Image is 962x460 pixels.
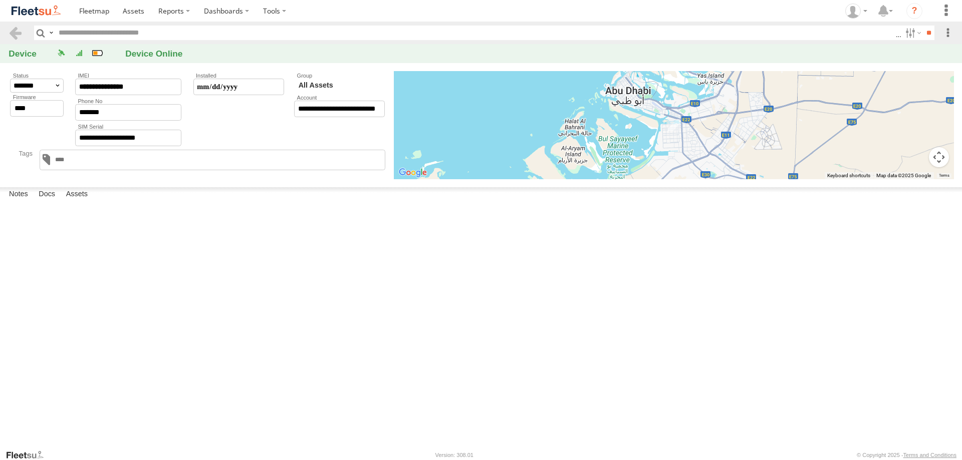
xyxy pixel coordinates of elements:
[929,147,949,167] button: Map camera controls
[47,26,55,40] label: Search Query
[396,166,429,179] img: Google
[75,124,181,130] label: SIM Serial
[876,173,931,178] span: Map data ©2025 Google
[34,187,60,201] label: Docs
[295,79,385,92] span: All Assets
[939,174,949,178] a: Terms (opens in new tab)
[71,47,87,59] div: 4
[906,3,922,19] i: ?
[61,187,93,201] label: Assets
[75,73,181,79] label: IMEI
[10,73,64,79] label: Status
[901,26,923,40] label: Search Filter Options
[857,452,956,458] div: © Copyright 2025 -
[294,95,385,101] label: Account
[903,452,956,458] a: Terms and Conditions
[6,450,52,460] a: Visit our Website
[827,172,870,179] button: Keyboard shortcuts
[10,94,64,100] label: Firmware
[8,26,23,40] a: Back to previous Page
[842,4,871,19] div: Muhammad Babar Raza
[10,4,62,18] img: fleetsu-logo-horizontal.svg
[435,452,473,458] div: Version: 308.01
[75,98,181,104] label: Phone No
[4,187,33,201] label: Notes
[396,166,429,179] a: Open this area in Google Maps (opens a new window)
[294,73,385,79] label: Group
[89,47,105,59] div: 4.12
